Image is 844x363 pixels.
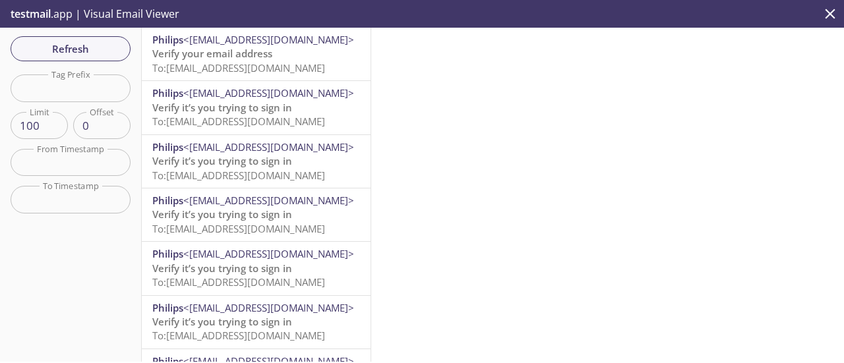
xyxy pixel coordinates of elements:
[152,194,183,207] span: Philips
[152,247,183,260] span: Philips
[152,115,325,128] span: To: [EMAIL_ADDRESS][DOMAIN_NAME]
[183,247,354,260] span: <[EMAIL_ADDRESS][DOMAIN_NAME]>
[183,33,354,46] span: <[EMAIL_ADDRESS][DOMAIN_NAME]>
[152,86,183,99] span: Philips
[142,296,371,349] div: Philips<[EMAIL_ADDRESS][DOMAIN_NAME]>Verify it’s you trying to sign inTo:[EMAIL_ADDRESS][DOMAIN_N...
[142,28,371,80] div: Philips<[EMAIL_ADDRESS][DOMAIN_NAME]>Verify your email addressTo:[EMAIL_ADDRESS][DOMAIN_NAME]
[21,40,120,57] span: Refresh
[152,222,325,235] span: To: [EMAIL_ADDRESS][DOMAIN_NAME]
[152,61,325,74] span: To: [EMAIL_ADDRESS][DOMAIN_NAME]
[152,140,183,154] span: Philips
[152,33,183,46] span: Philips
[152,47,272,60] span: Verify your email address
[152,154,292,167] span: Verify it’s you trying to sign in
[152,101,292,114] span: Verify it’s you trying to sign in
[152,208,292,221] span: Verify it’s you trying to sign in
[183,194,354,207] span: <[EMAIL_ADDRESS][DOMAIN_NAME]>
[142,242,371,294] div: Philips<[EMAIL_ADDRESS][DOMAIN_NAME]>Verify it’s you trying to sign inTo:[EMAIL_ADDRESS][DOMAIN_N...
[142,81,371,134] div: Philips<[EMAIL_ADDRESS][DOMAIN_NAME]>Verify it’s you trying to sign inTo:[EMAIL_ADDRESS][DOMAIN_N...
[183,86,354,99] span: <[EMAIL_ADDRESS][DOMAIN_NAME]>
[152,301,183,314] span: Philips
[142,188,371,241] div: Philips<[EMAIL_ADDRESS][DOMAIN_NAME]>Verify it’s you trying to sign inTo:[EMAIL_ADDRESS][DOMAIN_N...
[152,169,325,182] span: To: [EMAIL_ADDRESS][DOMAIN_NAME]
[11,7,51,21] span: testmail
[152,329,325,342] span: To: [EMAIL_ADDRESS][DOMAIN_NAME]
[183,301,354,314] span: <[EMAIL_ADDRESS][DOMAIN_NAME]>
[183,140,354,154] span: <[EMAIL_ADDRESS][DOMAIN_NAME]>
[152,315,292,328] span: Verify it’s you trying to sign in
[152,275,325,289] span: To: [EMAIL_ADDRESS][DOMAIN_NAME]
[11,36,131,61] button: Refresh
[142,135,371,188] div: Philips<[EMAIL_ADDRESS][DOMAIN_NAME]>Verify it’s you trying to sign inTo:[EMAIL_ADDRESS][DOMAIN_N...
[152,262,292,275] span: Verify it’s you trying to sign in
